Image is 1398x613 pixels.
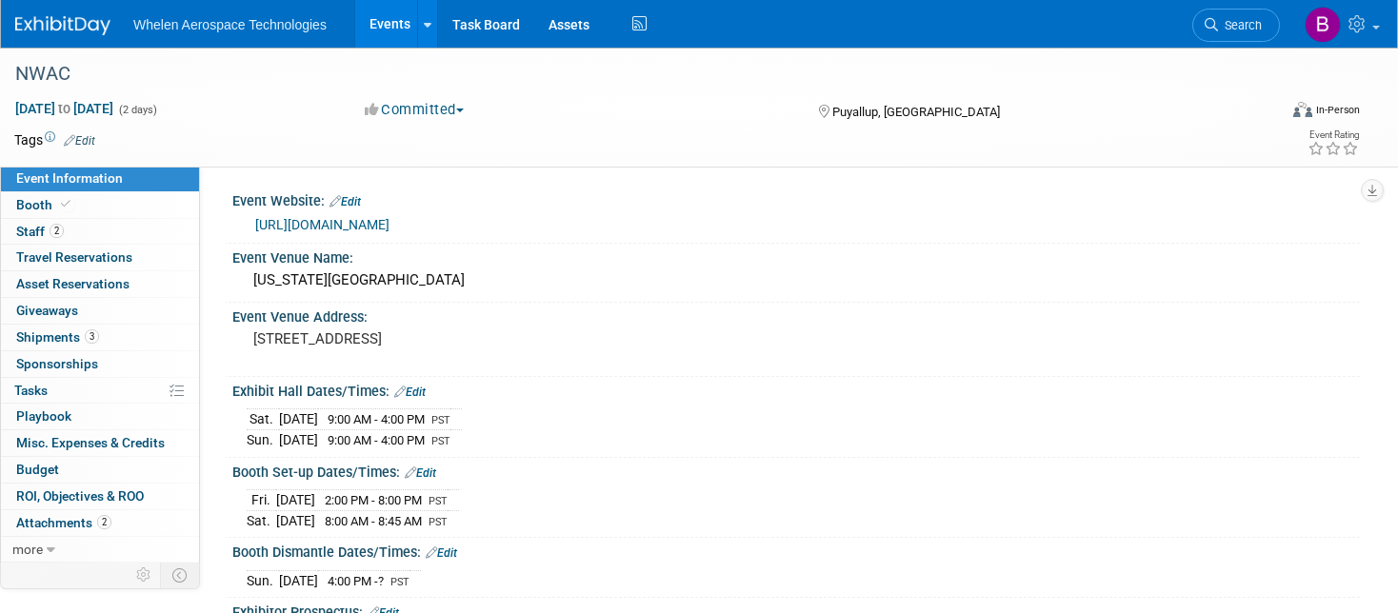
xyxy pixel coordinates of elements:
span: Budget [16,462,59,477]
td: Tags [14,130,95,149]
a: Search [1192,9,1280,42]
a: Attachments2 [1,510,199,536]
td: Personalize Event Tab Strip [128,563,161,587]
td: Toggle Event Tabs [161,563,200,587]
div: Event Format [1160,99,1361,128]
a: Asset Reservations [1,271,199,297]
div: Booth Set-up Dates/Times: [232,458,1360,483]
td: [DATE] [279,409,318,430]
a: Edit [330,195,361,208]
span: [DATE] [DATE] [14,100,114,117]
span: (2 days) [117,104,157,116]
span: PST [431,435,450,447]
span: 3 [85,329,99,344]
div: Event Venue Name: [232,244,1360,267]
div: NWAC [9,57,1246,91]
span: Booth [16,197,74,212]
td: Fri. [247,490,276,511]
a: Edit [64,134,95,148]
span: 8:00 AM - 8:45 AM [325,514,422,528]
div: Event Venue Address: [232,303,1360,326]
td: Sat. [247,409,279,430]
img: Format-Inperson.png [1293,102,1312,117]
span: PST [431,414,450,426]
div: In-Person [1315,103,1360,117]
span: Giveaways [16,303,78,318]
span: 9:00 AM - 4:00 PM [328,412,425,426]
a: Booth [1,192,199,218]
span: Shipments [16,329,99,345]
td: Sun. [247,430,279,450]
span: Attachments [16,515,111,530]
span: 4:00 PM - [328,574,387,588]
a: Travel Reservations [1,245,199,270]
span: PST [429,495,448,507]
a: Playbook [1,404,199,429]
a: Edit [426,546,457,560]
span: PST [390,576,409,588]
span: 9:00 AM - 4:00 PM [328,433,425,447]
a: Giveaways [1,298,199,324]
a: Shipments3 [1,325,199,350]
span: Whelen Aerospace Technologies [133,17,327,32]
pre: [STREET_ADDRESS] [253,330,681,347]
a: Misc. Expenses & Credits [1,430,199,456]
span: 2 [50,224,64,238]
span: Puyallup, [GEOGRAPHIC_DATA] [832,105,1000,119]
div: Booth Dismantle Dates/Times: [232,538,1360,563]
span: Tasks [14,383,48,398]
td: [DATE] [279,570,318,590]
span: 2 [97,515,111,529]
a: more [1,537,199,563]
a: Budget [1,457,199,483]
a: Staff2 [1,219,199,245]
span: PST [429,516,448,528]
button: Committed [358,100,471,120]
td: [DATE] [276,490,315,511]
a: Sponsorships [1,351,199,377]
a: Edit [405,466,436,480]
span: 2:00 PM - 8:00 PM [325,493,422,507]
span: Asset Reservations [16,276,130,291]
span: Staff [16,224,64,239]
a: Tasks [1,378,199,404]
a: [URL][DOMAIN_NAME] [255,217,389,232]
a: Edit [394,386,426,399]
img: ExhibitDay [15,16,110,35]
img: Bree Wheeler [1305,7,1341,43]
div: [US_STATE][GEOGRAPHIC_DATA] [247,266,1346,295]
span: Sponsorships [16,356,98,371]
div: Event Website: [232,187,1360,211]
a: ROI, Objectives & ROO [1,484,199,509]
div: Exhibit Hall Dates/Times: [232,377,1360,402]
span: Search [1218,18,1262,32]
td: [DATE] [276,510,315,530]
span: ? [378,574,384,588]
a: Event Information [1,166,199,191]
div: Event Rating [1308,130,1359,140]
span: Event Information [16,170,123,186]
td: [DATE] [279,430,318,450]
span: ROI, Objectives & ROO [16,488,144,504]
span: Playbook [16,408,71,424]
span: Travel Reservations [16,249,132,265]
span: more [12,542,43,557]
span: to [55,101,73,116]
td: Sat. [247,510,276,530]
td: Sun. [247,570,279,590]
span: Misc. Expenses & Credits [16,435,165,450]
i: Booth reservation complete [61,199,70,209]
